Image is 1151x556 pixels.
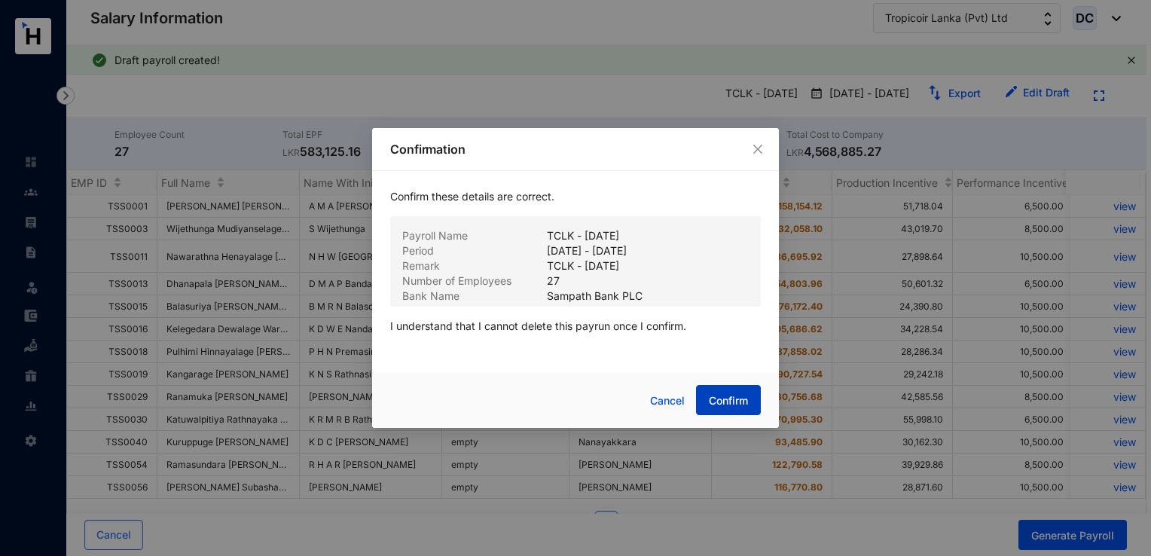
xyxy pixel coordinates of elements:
[402,228,547,243] p: Payroll Name
[547,243,627,258] p: [DATE] - [DATE]
[650,393,685,409] span: Cancel
[402,273,547,289] p: Number of Employees
[390,140,761,158] p: Confirmation
[696,385,761,415] button: Confirm
[402,289,547,304] p: Bank Name
[547,273,560,289] p: 27
[402,243,547,258] p: Period
[547,258,619,273] p: TCLK - [DATE]
[390,307,761,346] p: I understand that I cannot delete this payrun once I confirm.
[547,289,643,304] p: Sampath Bank PLC
[402,258,547,273] p: Remark
[750,141,766,157] button: Close
[709,393,748,408] span: Confirm
[390,189,761,216] p: Confirm these details are correct.
[639,386,696,416] button: Cancel
[752,143,764,155] span: close
[547,228,619,243] p: TCLK - [DATE]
